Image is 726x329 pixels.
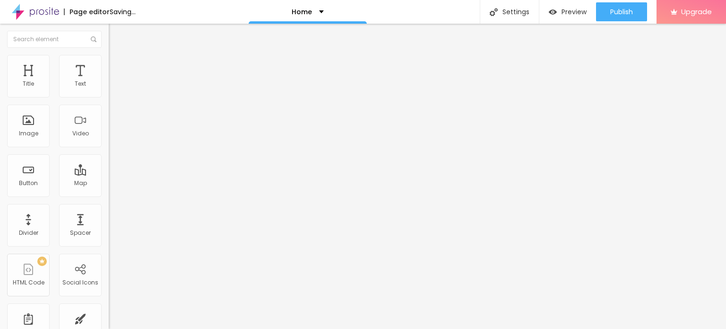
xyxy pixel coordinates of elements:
[74,180,87,187] div: Map
[562,8,587,16] span: Preview
[13,279,44,286] div: HTML Code
[64,9,110,15] div: Page editor
[110,9,136,15] div: Saving...
[549,8,557,16] img: view-1.svg
[62,279,98,286] div: Social Icons
[75,80,86,87] div: Text
[7,31,102,48] input: Search element
[19,230,38,236] div: Divider
[23,80,34,87] div: Title
[596,2,647,21] button: Publish
[109,24,726,329] iframe: Editor
[70,230,91,236] div: Spacer
[72,130,89,137] div: Video
[19,180,38,187] div: Button
[610,8,633,16] span: Publish
[19,130,38,137] div: Image
[681,8,712,16] span: Upgrade
[539,2,596,21] button: Preview
[91,36,96,42] img: Icone
[292,9,312,15] p: Home
[490,8,498,16] img: Icone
